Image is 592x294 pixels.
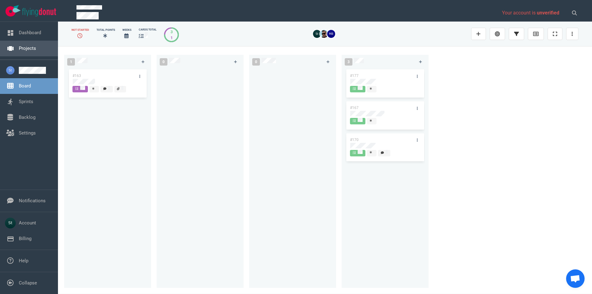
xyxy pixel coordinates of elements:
[171,29,173,35] div: 3
[19,130,36,136] a: Settings
[19,236,31,241] a: Billing
[19,46,36,51] a: Projects
[252,58,260,66] span: 0
[19,83,53,90] span: Board
[97,28,115,32] div: Total Points
[19,99,33,104] a: Sprints
[19,220,36,226] a: Account
[537,10,559,16] span: unverified
[171,35,173,41] div: 1
[320,30,328,38] img: 26
[67,58,75,66] span: 1
[22,8,56,16] img: Flying Donut text logo
[350,106,359,110] a: #167
[19,115,35,120] a: Backlog
[72,74,81,78] a: #163
[19,280,37,286] a: Collapse
[139,28,157,32] div: cards total
[350,74,359,78] a: #177
[122,28,131,32] div: Weeks
[72,28,89,32] div: Not Started
[350,138,359,142] a: #170
[160,58,167,66] span: 0
[19,30,41,35] a: Dashboard
[19,258,28,264] a: Help
[327,30,335,38] img: 26
[566,269,585,288] div: Open chat
[313,30,321,38] img: 26
[345,58,352,66] span: 3
[502,10,559,16] span: Your account is
[19,198,46,203] a: Notifications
